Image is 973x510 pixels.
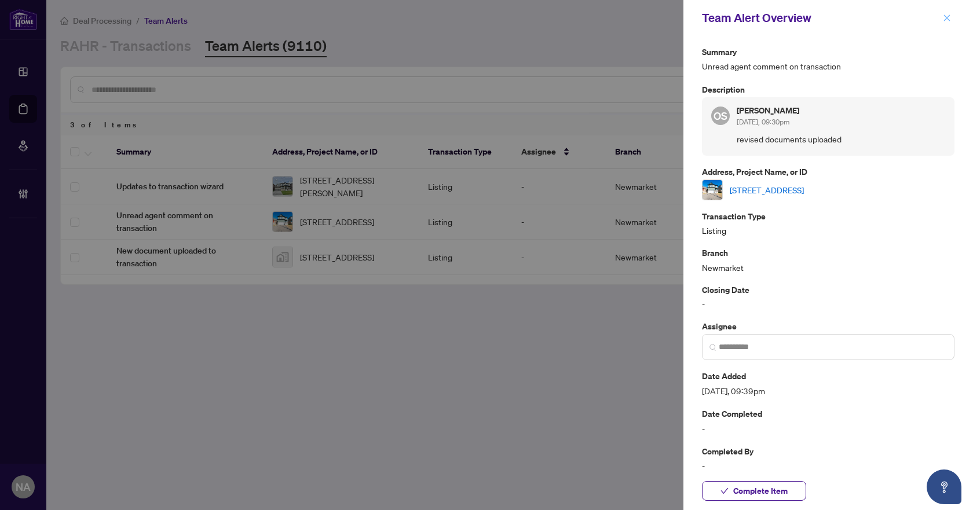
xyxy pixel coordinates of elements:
[730,184,804,196] a: [STREET_ADDRESS]
[702,459,954,472] span: -
[702,165,954,178] p: Address, Project Name, or ID
[702,246,954,259] p: Branch
[703,180,722,200] img: thumbnail-img
[702,60,954,73] span: Unread agent comment on transaction
[702,83,954,96] p: Description
[702,246,954,273] div: Newmarket
[943,14,951,22] span: close
[709,344,716,351] img: search_icon
[702,481,806,501] button: Complete Item
[720,487,729,495] span: check
[714,108,727,124] span: OS
[737,107,799,115] h5: [PERSON_NAME]
[702,422,954,435] span: -
[702,9,939,27] div: Team Alert Overview
[737,133,945,146] span: revised documents uploaded
[702,320,954,333] p: Assignee
[737,118,789,126] span: [DATE], 09:30pm
[702,210,954,237] div: Listing
[702,210,954,223] p: Transaction Type
[702,45,954,58] p: Summary
[702,283,954,310] div: -
[702,369,954,383] p: Date Added
[702,407,954,420] p: Date Completed
[702,283,954,296] p: Closing Date
[927,469,961,504] button: Open asap
[733,482,788,500] span: Complete Item
[702,384,954,398] span: [DATE], 09:39pm
[702,445,954,458] p: Completed By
